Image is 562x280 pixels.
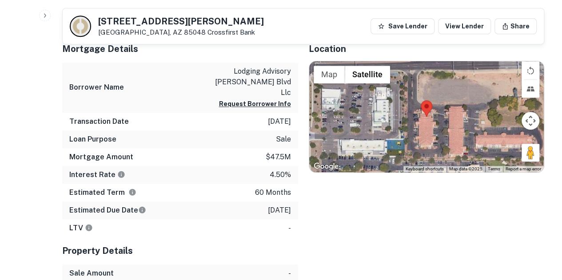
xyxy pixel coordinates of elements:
[128,188,136,196] svg: Term is based on a standard schedule for this type of loan.
[219,99,291,109] button: Request Borrower Info
[522,112,539,130] button: Map camera controls
[62,42,298,55] h5: Mortgage Details
[207,28,255,36] a: Crossfirst Bank
[211,66,291,98] p: lodging advisory [PERSON_NAME] blvd llc
[69,223,93,233] h6: LTV
[138,206,146,214] svg: Estimate is based on a standard schedule for this type of loan.
[98,17,264,26] h5: [STREET_ADDRESS][PERSON_NAME]
[69,116,129,127] h6: Transaction Date
[311,161,341,172] img: Google
[255,187,291,198] p: 60 months
[314,66,345,83] button: Show street map
[69,187,136,198] h6: Estimated Term
[345,66,390,83] button: Show satellite imagery
[288,268,291,279] p: -
[494,18,537,34] button: Share
[288,223,291,233] p: -
[309,42,545,55] h5: Location
[69,268,114,279] h6: Sale Amount
[311,161,341,172] a: Open this area in Google Maps (opens a new window)
[69,82,124,93] h6: Borrower Name
[522,62,539,79] button: Rotate map counterclockwise
[266,152,291,162] p: $47.5m
[85,224,93,232] svg: LTVs displayed on the website are for informational purposes only and may be reported incorrectly...
[268,205,291,216] p: [DATE]
[522,80,539,98] button: Tilt map
[69,134,116,145] h6: Loan Purpose
[62,244,298,257] h5: Property Details
[506,166,541,171] a: Report a map error
[98,28,264,36] p: [GEOGRAPHIC_DATA], AZ 85048
[371,18,434,34] button: Save Lender
[276,134,291,145] p: sale
[522,144,539,162] button: Drag Pegman onto the map to open Street View
[406,166,444,172] button: Keyboard shortcuts
[69,170,125,180] h6: Interest Rate
[518,209,562,252] iframe: Chat Widget
[69,152,133,162] h6: Mortgage Amount
[69,205,146,216] h6: Estimated Due Date
[488,166,500,171] a: Terms (opens in new tab)
[449,166,482,171] span: Map data ©2025
[117,170,125,178] svg: The interest rates displayed on the website are for informational purposes only and may be report...
[438,18,491,34] a: View Lender
[268,116,291,127] p: [DATE]
[270,170,291,180] p: 4.50%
